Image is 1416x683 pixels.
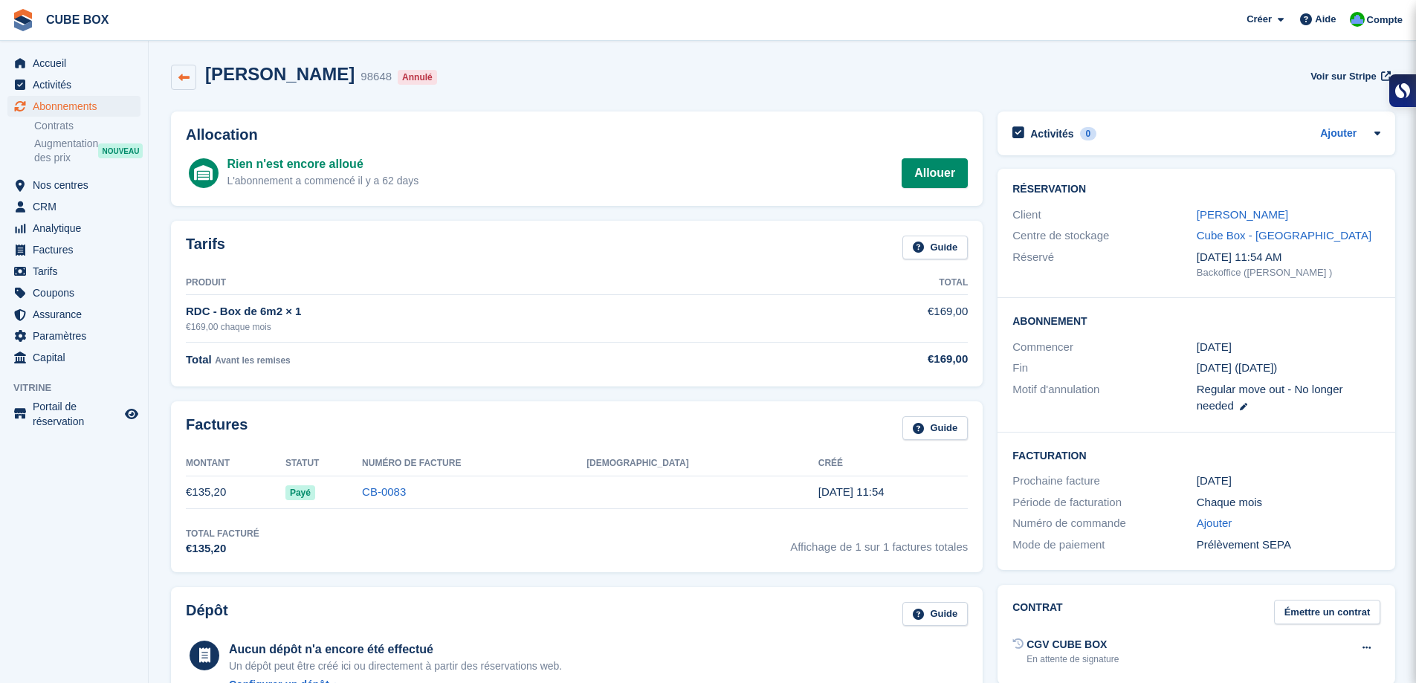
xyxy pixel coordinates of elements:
a: menu [7,74,140,95]
div: En attente de signature [1027,653,1119,666]
h2: Réservation [1012,184,1380,195]
div: Prochaine facture [1012,473,1196,490]
a: CUBE BOX [40,7,114,32]
div: Total facturé [186,527,259,540]
span: Créer [1247,12,1272,27]
div: NOUVEAU [98,143,143,158]
div: Mode de paiement [1012,537,1196,554]
div: 0 [1080,127,1097,140]
div: Centre de stockage [1012,227,1196,245]
div: Motif d'annulation [1012,381,1196,415]
a: Ajouter [1320,126,1357,143]
a: menu [7,96,140,117]
a: Cube Box - [GEOGRAPHIC_DATA] [1197,229,1371,242]
span: Regular move out - No longer needed [1197,383,1343,412]
span: Aide [1315,12,1336,27]
p: Un dépôt peut être créé ici ou directement à partir des réservations web. [229,658,562,674]
span: Capital [33,347,122,368]
a: Voir sur Stripe [1305,64,1394,88]
span: [DATE] ([DATE]) [1197,361,1278,374]
div: 98648 [361,68,392,85]
div: Rien n'est encore alloué [227,155,418,173]
td: €169,00 [766,295,968,342]
span: Augmentation des prix [34,137,98,165]
span: Vitrine [13,381,148,395]
div: €135,20 [186,540,259,557]
span: CRM [33,196,122,217]
a: menu [7,282,140,303]
a: Guide [902,602,968,627]
a: menu [7,304,140,325]
td: €135,20 [186,476,285,509]
span: Total [186,353,212,366]
th: Statut [285,452,362,476]
h2: [PERSON_NAME] [205,64,355,84]
time: 2025-07-29 09:54:36 UTC [818,485,885,498]
a: menu [7,218,140,239]
h2: Factures [186,416,248,441]
span: Activités [33,74,122,95]
a: CB-0083 [362,485,406,498]
span: Tarifs [33,261,122,282]
div: CGV CUBE BOX [1027,637,1119,653]
h2: Dépôt [186,602,228,627]
span: Analytique [33,218,122,239]
div: Aucun dépôt n'a encore été effectué [229,641,562,658]
div: [DATE] 11:54 AM [1197,249,1380,266]
th: [DEMOGRAPHIC_DATA] [586,452,818,476]
a: menu [7,261,140,282]
span: Compte [1367,13,1403,27]
div: Commencer [1012,339,1196,356]
a: Guide [902,236,968,260]
a: Ajouter [1197,515,1232,532]
span: Voir sur Stripe [1310,69,1377,84]
div: L'abonnement a commencé il y a 62 days [227,173,418,189]
span: Portail de réservation [33,399,122,429]
a: Allouer [902,158,968,188]
div: [DATE] [1197,473,1380,490]
a: Boutique d'aperçu [123,405,140,423]
a: Émettre un contrat [1274,600,1381,624]
a: menu [7,239,140,260]
h2: Abonnement [1012,313,1380,328]
div: Période de facturation [1012,494,1196,511]
div: Réservé [1012,249,1196,280]
div: Client [1012,207,1196,224]
th: Numéro de facture [362,452,586,476]
th: Montant [186,452,285,476]
a: menu [7,326,140,346]
h2: Allocation [186,126,968,143]
a: [PERSON_NAME] [1197,208,1288,221]
h2: Contrat [1012,600,1062,624]
time: 2025-07-28 22:00:00 UTC [1197,339,1232,356]
div: Fin [1012,360,1196,377]
img: Cube Box [1350,12,1365,27]
span: Avant les remises [215,355,291,366]
span: Accueil [33,53,122,74]
h2: Tarifs [186,236,225,260]
div: €169,00 [766,351,968,368]
th: Produit [186,271,766,295]
a: menu [7,53,140,74]
img: stora-icon-8386f47178a22dfd0bd8f6a31ec36ba5ce8667c1dd55bd0f319d3a0aa187defe.svg [12,9,34,31]
div: RDC - Box de 6m2 × 1 [186,303,766,320]
span: Assurance [33,304,122,325]
h2: Facturation [1012,447,1380,462]
span: Abonnements [33,96,122,117]
a: menu [7,399,140,429]
span: Factures [33,239,122,260]
th: Total [766,271,968,295]
a: Contrats [34,119,140,133]
span: Coupons [33,282,122,303]
a: menu [7,175,140,195]
div: Chaque mois [1197,494,1380,511]
span: Payé [285,485,315,500]
div: Prélèvement SEPA [1197,537,1380,554]
div: €169,00 chaque mois [186,320,766,334]
a: menu [7,347,140,368]
span: Paramètres [33,326,122,346]
a: Augmentation des prix NOUVEAU [34,136,140,166]
span: Affichage de 1 sur 1 factures totales [790,527,968,557]
h2: Activités [1030,127,1073,140]
div: Backoffice ([PERSON_NAME] ) [1197,265,1380,280]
